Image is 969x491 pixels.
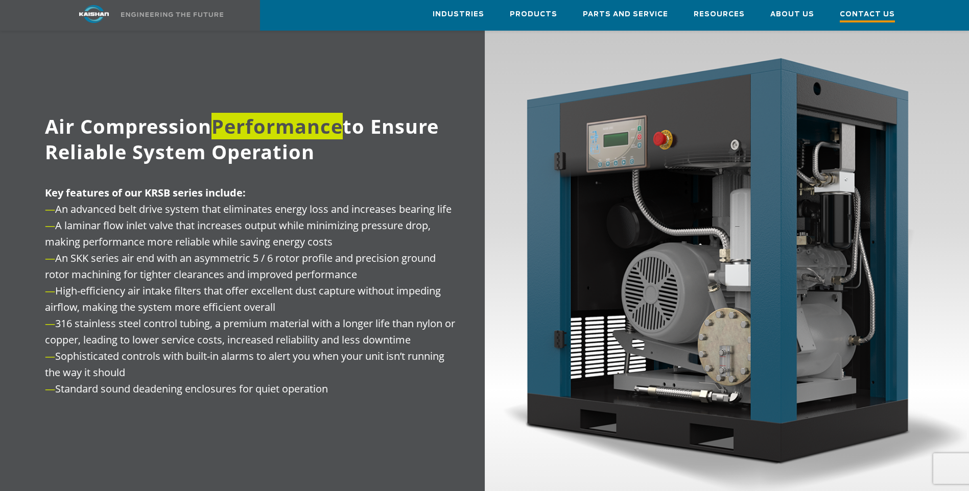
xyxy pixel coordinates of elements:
p: An advanced belt drive system that eliminates energy loss and increases bearing life A laminar fl... [45,185,459,397]
span: Key features of our KRSB series include: [45,186,246,200]
span: Industries [433,9,484,20]
span: — [45,202,55,216]
span: Air Compression to Ensure Reliable System Operation [45,113,439,165]
span: Contact Us [840,9,895,22]
a: About Us [770,1,814,28]
a: Resources [694,1,745,28]
span: — [45,349,55,363]
span: Performance [211,113,343,139]
span: Products [510,9,557,20]
span: Parts and Service [583,9,668,20]
img: kaishan logo [56,5,132,23]
span: — [45,251,55,265]
span: — [45,218,55,232]
a: Parts and Service [583,1,668,28]
span: About Us [770,9,814,20]
a: Products [510,1,557,28]
span: — [45,316,55,330]
span: Resources [694,9,745,20]
span: — [45,284,55,298]
a: Contact Us [840,1,895,30]
span: — [45,382,55,396]
img: Engineering the future [121,12,223,17]
a: Industries [433,1,484,28]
